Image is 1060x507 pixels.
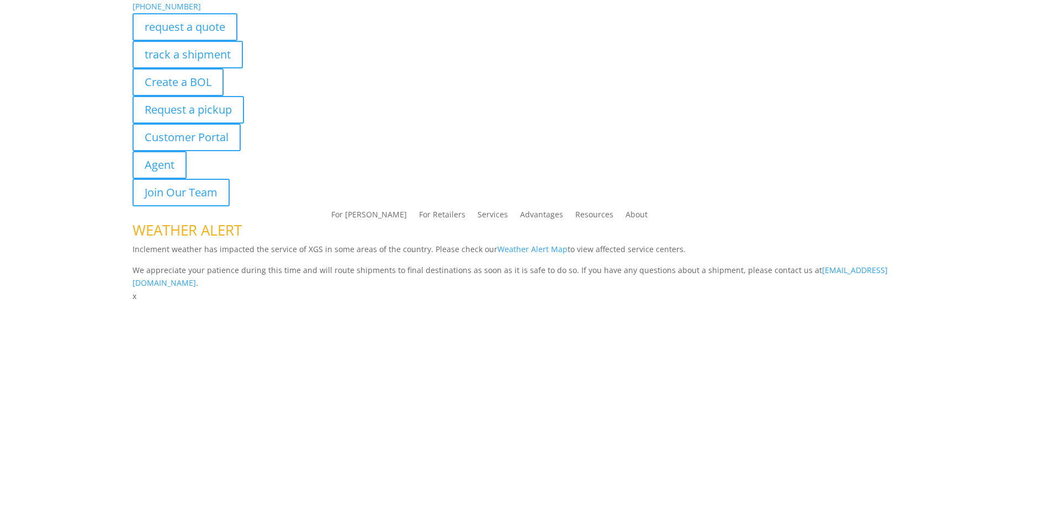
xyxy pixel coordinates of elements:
[132,151,187,179] a: Agent
[132,179,230,206] a: Join Our Team
[520,211,563,223] a: Advantages
[497,244,568,254] a: Weather Alert Map
[132,243,928,264] p: Inclement weather has impacted the service of XGS in some areas of the country. Please check our ...
[478,211,508,223] a: Services
[132,264,928,290] p: We appreciate your patience during this time and will route shipments to final destinations as so...
[132,303,928,325] h1: Contact Us
[132,41,243,68] a: track a shipment
[132,68,224,96] a: Create a BOL
[132,290,928,303] p: x
[575,211,613,223] a: Resources
[419,211,465,223] a: For Retailers
[132,220,242,240] span: WEATHER ALERT
[132,13,237,41] a: request a quote
[132,96,244,124] a: Request a pickup
[132,124,241,151] a: Customer Portal
[626,211,648,223] a: About
[132,325,928,338] p: Complete the form below and a member of our team will be in touch within 24 hours.
[331,211,407,223] a: For [PERSON_NAME]
[132,1,201,12] a: [PHONE_NUMBER]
